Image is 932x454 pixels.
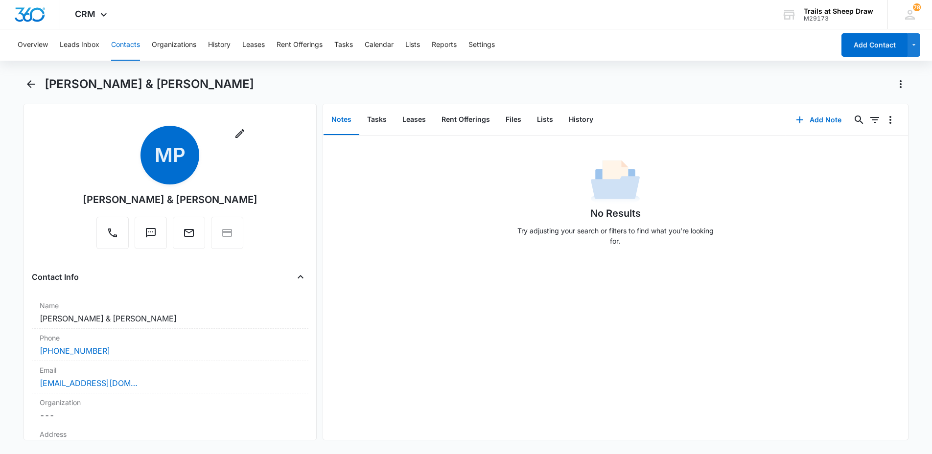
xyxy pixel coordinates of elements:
[40,333,301,343] label: Phone
[32,361,308,393] div: Email[EMAIL_ADDRESS][DOMAIN_NAME]
[359,105,395,135] button: Tasks
[432,29,457,61] button: Reports
[140,126,199,184] span: MP
[32,271,79,283] h4: Contact Info
[434,105,498,135] button: Rent Offerings
[40,365,301,375] label: Email
[498,105,529,135] button: Files
[324,105,359,135] button: Notes
[173,217,205,249] button: Email
[242,29,265,61] button: Leases
[60,29,99,61] button: Leads Inbox
[395,105,434,135] button: Leases
[277,29,323,61] button: Rent Offerings
[208,29,231,61] button: History
[32,296,308,329] div: Name[PERSON_NAME] & [PERSON_NAME]
[45,77,254,91] h1: [PERSON_NAME] & [PERSON_NAME]
[40,313,301,324] dd: [PERSON_NAME] & [PERSON_NAME]
[883,112,898,128] button: Overflow Menu
[18,29,48,61] button: Overview
[405,29,420,61] button: Lists
[513,226,718,246] p: Try adjusting your search or filters to find what you’re looking for.
[40,397,301,408] label: Organization
[40,409,301,421] dd: ---
[590,206,641,221] h1: No Results
[111,29,140,61] button: Contacts
[468,29,495,61] button: Settings
[804,15,873,22] div: account id
[293,269,308,285] button: Close
[173,232,205,240] a: Email
[334,29,353,61] button: Tasks
[135,217,167,249] button: Text
[365,29,394,61] button: Calendar
[96,232,129,240] a: Call
[40,377,138,389] a: [EMAIL_ADDRESS][DOMAIN_NAME]
[893,76,909,92] button: Actions
[32,329,308,361] div: Phone[PHONE_NUMBER]
[83,192,257,207] div: [PERSON_NAME] & [PERSON_NAME]
[40,300,301,311] label: Name
[841,33,908,57] button: Add Contact
[867,112,883,128] button: Filters
[786,108,851,132] button: Add Note
[561,105,601,135] button: History
[913,3,921,11] span: 78
[75,9,95,19] span: CRM
[529,105,561,135] button: Lists
[135,232,167,240] a: Text
[851,112,867,128] button: Search...
[804,7,873,15] div: account name
[591,157,640,206] img: No Data
[32,393,308,425] div: Organization---
[40,345,110,357] a: [PHONE_NUMBER]
[96,217,129,249] button: Call
[913,3,921,11] div: notifications count
[40,429,301,439] label: Address
[152,29,196,61] button: Organizations
[23,76,39,92] button: Back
